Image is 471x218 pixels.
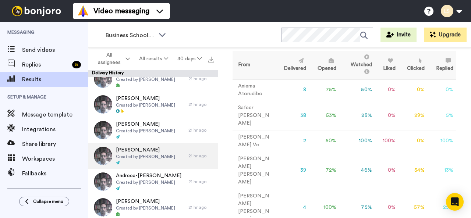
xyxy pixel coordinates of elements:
td: 39 [276,152,309,189]
td: 8 [276,79,309,101]
td: 100 % [375,130,399,152]
td: 75 % [309,79,339,101]
td: 13 % [428,152,456,189]
img: 21c41b2d-63c6-4bce-8b08-ed8d6c9343ab-thumb.jpg [94,121,112,139]
button: Export all results that match these filters now. [206,53,216,64]
td: 63 % [309,101,339,130]
th: Liked [375,51,399,79]
span: [PERSON_NAME] [116,95,175,102]
img: bj-logo-header-white.svg [9,6,64,16]
button: All results [135,52,173,65]
button: Collapse menu [19,197,69,206]
td: 2 [276,130,309,152]
span: Send videos [22,46,88,54]
span: Share library [22,140,88,149]
td: 72 % [309,152,339,189]
span: Created by [PERSON_NAME] [116,179,181,185]
td: 0 % [375,79,399,101]
a: Andreea-[PERSON_NAME]Created by [PERSON_NAME]21 hr ago [88,169,218,194]
td: 38 [276,101,309,130]
div: 21 hr ago [188,204,214,210]
span: Created by [PERSON_NAME] [116,154,175,160]
span: Integrations [22,125,88,134]
th: Opened [309,51,339,79]
td: Aniema Atorudibo [233,79,276,101]
td: 5 % [428,101,456,130]
span: Workspaces [22,154,88,163]
div: 5 [72,61,81,68]
td: [PERSON_NAME] [PERSON_NAME] [233,152,276,189]
th: Delivered [276,51,309,79]
div: 21 hr ago [188,76,214,82]
td: 0 % [399,130,428,152]
span: [PERSON_NAME] [116,146,175,154]
a: [PERSON_NAME]Created by [PERSON_NAME]21 hr ago [88,143,218,169]
a: [PERSON_NAME]Created by [PERSON_NAME]21 hr ago [88,92,218,117]
td: 54 % [399,152,428,189]
img: 44b12a81-fa04-4aba-958f-d0649ef8d016-thumb.jpg [94,198,112,217]
span: Fallbacks [22,169,88,178]
td: Safeer [PERSON_NAME] [233,101,276,130]
td: 0 % [428,79,456,101]
span: Collapse menu [33,199,63,204]
button: All assignees [90,49,135,69]
div: 21 hr ago [188,127,214,133]
span: Andreea-[PERSON_NAME] [116,172,181,179]
a: [PERSON_NAME]Created by [PERSON_NAME]21 hr ago [88,117,218,143]
div: Open Intercom Messenger [446,193,464,211]
span: Business School 2025 [106,31,155,40]
img: vm-color.svg [77,5,89,17]
th: Replied [428,51,456,79]
td: [PERSON_NAME] Vo [233,130,276,152]
span: Created by [PERSON_NAME] [116,102,175,108]
button: Upgrade [424,28,467,42]
td: 100 % [428,130,456,152]
td: 50 % [309,130,339,152]
span: Video messaging [93,6,149,16]
button: Invite [380,28,417,42]
span: Message template [22,110,88,119]
img: 6870c312-1cc4-4066-8195-e8f0572ac3ef-thumb.jpg [94,147,112,165]
td: 0 % [399,79,428,101]
span: [PERSON_NAME] [116,198,175,205]
span: Results [22,75,88,84]
button: 30 days [173,52,206,65]
a: [PERSON_NAME]Created by [PERSON_NAME]21 hr ago [88,66,218,92]
img: 57dd634d-01ae-4f4c-8dfd-87df098131fd-thumb.jpg [94,95,112,114]
span: [PERSON_NAME] [116,121,175,128]
span: Created by [PERSON_NAME] [116,76,175,82]
td: 0 % [375,152,399,189]
div: 21 hr ago [188,101,214,107]
span: All assignees [94,51,124,66]
div: Delivery History [88,70,218,77]
td: 46 % [339,152,375,189]
img: 4bb11484-af6c-49a9-b597-4cb7776cfbb7-thumb.jpg [94,172,112,191]
td: 29 % [399,101,428,130]
div: 21 hr ago [188,179,214,185]
td: 50 % [339,79,375,101]
span: Created by [PERSON_NAME] [116,128,175,134]
th: Watched [339,51,375,79]
div: 21 hr ago [188,153,214,159]
img: export.svg [208,57,214,62]
th: Clicked [399,51,428,79]
img: 1b50b35f-6246-4007-811d-cd8e58770ab8-thumb.jpg [94,69,112,88]
td: 29 % [339,101,375,130]
th: From [233,51,276,79]
span: Created by [PERSON_NAME] [116,205,175,211]
td: 0 % [375,101,399,130]
span: Replies [22,60,69,69]
td: 100 % [339,130,375,152]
